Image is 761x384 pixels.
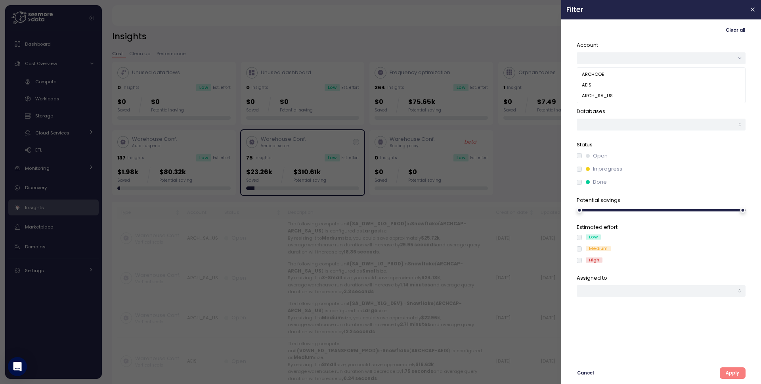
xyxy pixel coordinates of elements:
[577,196,746,204] p: Potential savings
[586,246,611,251] div: Medium
[577,223,746,231] p: Estimated effort
[593,152,608,160] p: Open
[586,234,601,240] div: Low
[577,274,746,282] p: Assigned to
[8,357,27,376] div: Open Intercom Messenger
[577,41,746,49] p: Account
[566,6,743,13] h2: Filter
[579,91,744,102] div: ARCH_SA_US
[720,367,746,379] button: Apply
[725,25,746,36] button: Clear all
[586,257,602,263] div: High
[593,165,623,173] p: In progress
[726,368,739,378] span: Apply
[579,69,744,80] div: ARCHCOE
[577,367,594,379] button: Cancel
[593,178,607,186] p: Done
[726,25,745,36] span: Clear all
[579,80,744,90] div: AEIS
[577,141,746,149] p: Status
[577,108,746,115] p: Databases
